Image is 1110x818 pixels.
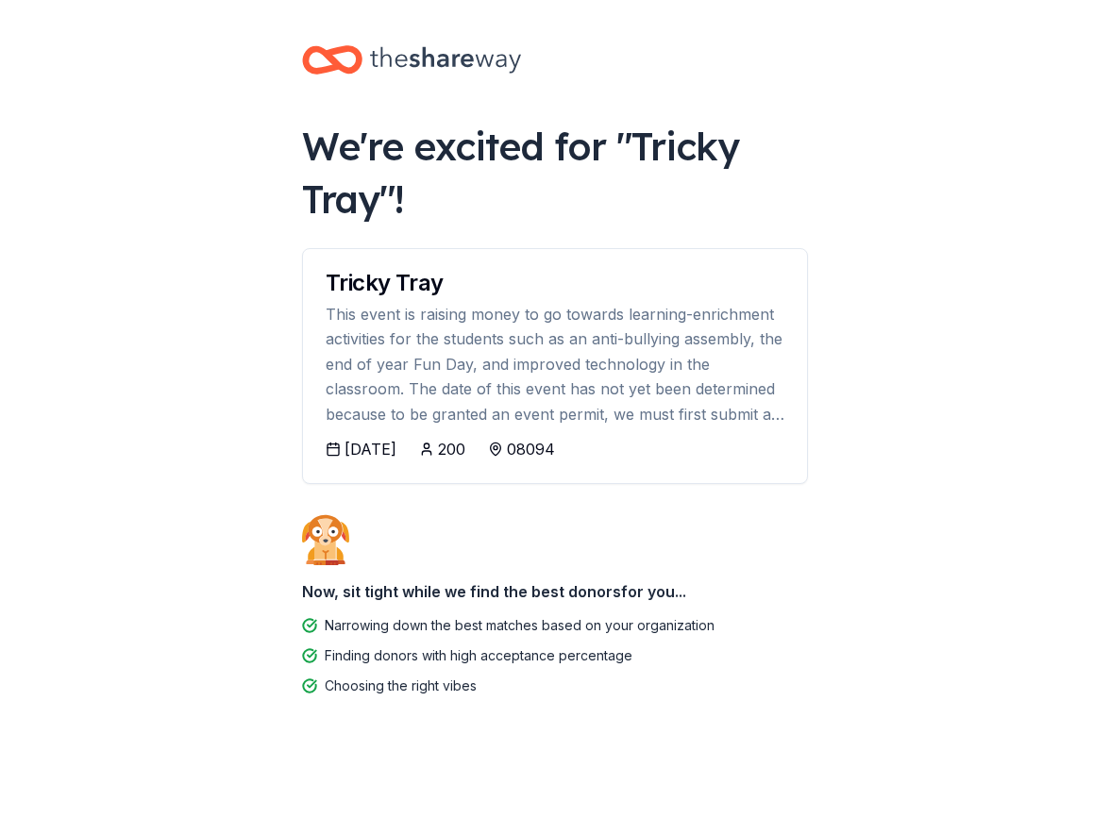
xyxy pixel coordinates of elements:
div: Choosing the right vibes [325,675,477,697]
div: Finding donors with high acceptance percentage [325,644,632,667]
img: Dog waiting patiently [302,514,349,565]
div: This event is raising money to go towards learning-enrichment activities for the students such as... [326,302,784,426]
div: Tricky Tray [326,272,784,294]
div: Narrowing down the best matches based on your organization [325,614,715,637]
div: Now, sit tight while we find the best donors for you... [302,573,808,610]
div: 08094 [507,438,555,460]
div: [DATE] [345,438,396,460]
div: We're excited for " Tricky Tray "! [302,120,808,225]
div: 200 [438,438,465,460]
